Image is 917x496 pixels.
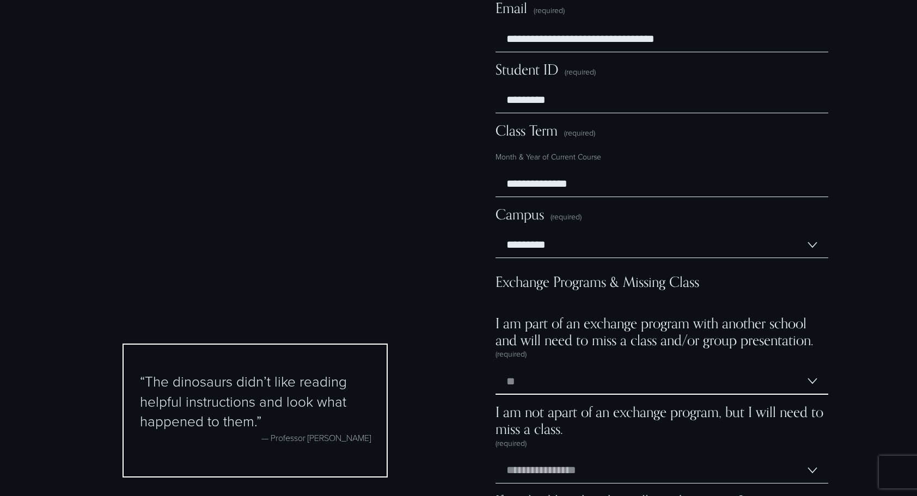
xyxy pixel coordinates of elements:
[534,5,565,16] span: (required)
[256,411,261,431] span: ”
[496,231,828,258] select: Campus
[564,127,595,138] span: (required)
[496,438,527,449] span: (required)
[140,371,371,431] blockquote: The dinosaurs didn’t like reading helpful instructions and look what happened to them.
[496,61,558,78] span: Student ID
[140,371,145,391] span: “
[565,66,596,77] span: (required)
[496,273,828,299] div: Exchange Programs & Missing Class
[551,211,582,222] span: (required)
[496,122,558,139] span: Class Term
[496,148,828,166] p: Month & Year of Current Course
[140,431,371,444] figcaption: — Professor [PERSON_NAME]
[496,457,828,483] select: I am not apart of an exchange program, but I will need to miss a class.
[496,368,828,395] select: I am part of an exchange program with another school and will need to miss a class and/or group p...
[496,206,544,223] span: Campus
[496,315,828,349] span: I am part of an exchange program with another school and will need to miss a class and/or group p...
[496,403,828,438] span: I am not apart of an exchange program, but I will need to miss a class.
[496,348,527,359] span: (required)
